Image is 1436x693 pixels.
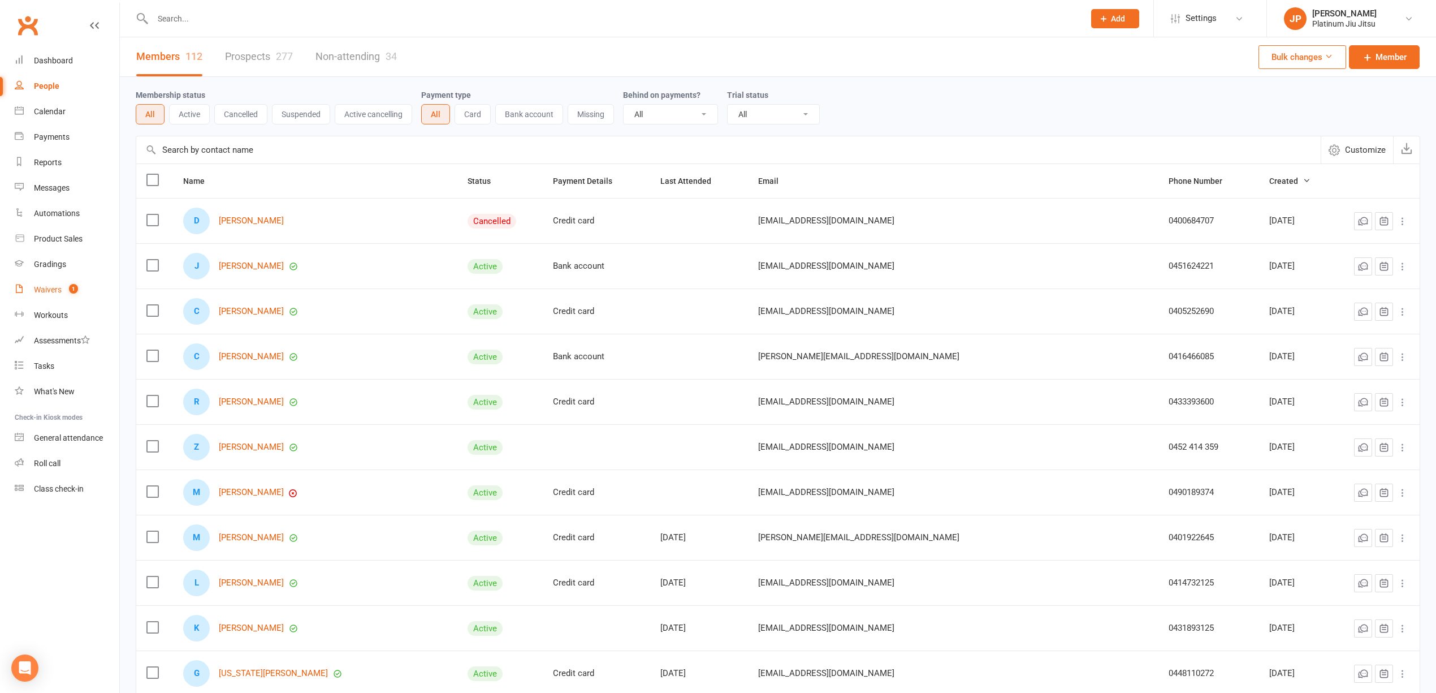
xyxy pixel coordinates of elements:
div: [DATE] [1269,307,1321,316]
div: 277 [276,50,293,62]
div: Active [468,304,503,319]
div: 0433393600 [1169,397,1249,407]
button: Missing [568,104,614,124]
div: 0416466085 [1169,352,1249,361]
div: [DATE] [660,533,738,543]
div: 0400684707 [1169,216,1249,226]
a: Roll call [15,451,119,476]
div: [DATE] [1269,352,1321,361]
div: R [183,389,210,415]
button: Bank account [495,104,563,124]
button: Suspended [272,104,330,124]
button: Name [183,174,217,188]
div: Active [468,576,503,591]
a: Clubworx [14,11,42,40]
div: [DATE] [1269,669,1321,678]
span: [EMAIL_ADDRESS][DOMAIN_NAME] [758,391,894,412]
div: Waivers [34,285,62,294]
button: Bulk changes [1258,45,1346,69]
div: Active [468,259,503,274]
div: 0448110272 [1169,669,1249,678]
div: Active [468,350,503,364]
div: Payments [34,132,70,141]
a: Class kiosk mode [15,476,119,502]
div: 0431893125 [1169,623,1249,633]
div: D [183,208,210,234]
div: Gradings [34,260,66,269]
div: General attendance [34,433,103,442]
span: Last Attended [660,177,724,186]
div: Assessments [34,336,90,345]
div: Credit card [553,397,640,407]
div: Credit card [553,307,640,316]
div: JP [1284,7,1307,30]
div: Reports [34,158,62,167]
a: Automations [15,201,119,226]
span: [PERSON_NAME][EMAIL_ADDRESS][DOMAIN_NAME] [758,527,959,548]
a: [PERSON_NAME] [219,488,284,497]
button: All [421,104,450,124]
a: [PERSON_NAME] [219,352,284,361]
div: What's New [34,387,75,396]
div: Active [468,531,503,545]
div: Product Sales [34,234,83,243]
div: 0401922645 [1169,533,1249,543]
a: [PERSON_NAME] [219,261,284,271]
div: Messages [34,183,70,192]
span: Add [1111,14,1125,23]
div: Active [468,440,503,455]
span: Member [1376,50,1407,64]
a: Member [1349,45,1420,69]
span: [EMAIL_ADDRESS][DOMAIN_NAME] [758,210,894,231]
div: Credit card [553,488,640,497]
button: Cancelled [214,104,267,124]
a: Non-attending34 [315,37,397,76]
span: [EMAIL_ADDRESS][DOMAIN_NAME] [758,481,894,503]
div: Credit card [553,578,640,588]
a: [PERSON_NAME] [219,442,284,452]
div: 0451624221 [1169,261,1249,271]
div: G [183,660,210,687]
a: Tasks [15,354,119,379]
a: People [15,74,119,99]
span: Created [1269,177,1310,186]
div: C [183,298,210,325]
a: [PERSON_NAME] [219,623,284,633]
div: [DATE] [1269,261,1321,271]
label: Payment type [421,91,471,100]
a: Assessments [15,328,119,354]
a: Reports [15,150,119,175]
div: [DATE] [1269,578,1321,588]
span: [EMAIL_ADDRESS][DOMAIN_NAME] [758,255,894,277]
div: 0490189374 [1169,488,1249,497]
button: Created [1269,174,1310,188]
button: Payment Details [553,174,625,188]
div: Active [468,621,503,636]
div: [DATE] [1269,533,1321,543]
span: Phone Number [1169,177,1235,186]
div: M [183,524,210,551]
a: [PERSON_NAME] [219,533,284,543]
div: Class check-in [34,484,84,493]
label: Behind on payments? [623,91,700,100]
button: Status [468,174,503,188]
span: Customize [1345,143,1386,157]
div: Open Intercom Messenger [11,655,38,682]
div: Active [468,395,503,410]
div: Active [468,666,503,681]
span: Status [468,177,503,186]
div: 0452 414 359 [1169,442,1249,452]
a: Product Sales [15,226,119,252]
div: 0414732125 [1169,578,1249,588]
div: 112 [185,50,202,62]
div: L [183,570,210,596]
a: Prospects277 [225,37,293,76]
div: Automations [34,209,80,218]
div: [DATE] [1269,488,1321,497]
a: What's New [15,379,119,404]
a: Waivers 1 [15,277,119,303]
span: [PERSON_NAME][EMAIL_ADDRESS][DOMAIN_NAME] [758,346,959,367]
a: [US_STATE][PERSON_NAME] [219,669,328,678]
a: Workouts [15,303,119,328]
span: [EMAIL_ADDRESS][DOMAIN_NAME] [758,300,894,322]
